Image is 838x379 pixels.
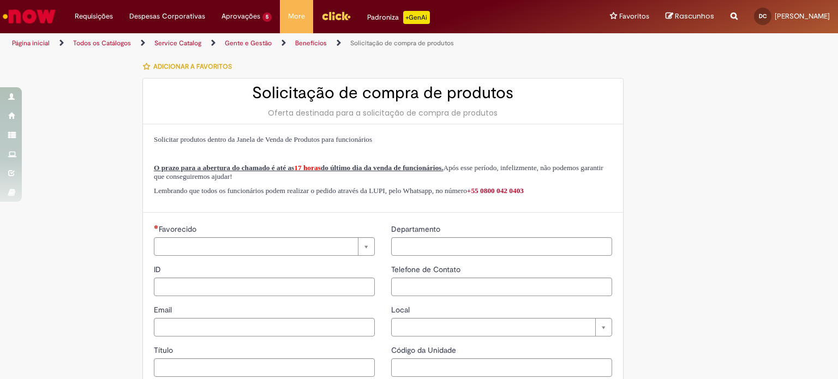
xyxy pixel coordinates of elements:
span: 17 horas [294,164,321,172]
span: Favoritos [619,11,649,22]
span: O prazo para a abertura do chamado é até as [154,164,294,172]
span: Necessários - Favorecido [159,224,199,234]
span: Adicionar a Favoritos [153,62,232,71]
span: Aprovações [222,11,260,22]
div: Oferta destinada para a solicitação de compra de produtos [154,107,612,118]
input: Departamento [391,237,612,256]
span: Email [154,305,174,315]
a: +55 0800 042 0403 [467,187,524,195]
a: Limpar campo Local [391,318,612,336]
span: Rascunhos [675,11,714,21]
input: Título [154,358,375,377]
span: Lembrando que todos os funcionários podem realizar o pedido através da LUPI, pelo Whatsapp, no nú... [154,187,524,195]
span: Após esse período, infelizmente, não podemos garantir que conseguiremos ajudar! [154,164,603,181]
span: ID [154,264,163,274]
span: Local [391,305,412,315]
span: DC [759,13,767,20]
h2: Solicitação de compra de produtos [154,84,612,102]
span: Código da Unidade [391,345,458,355]
input: Código da Unidade [391,358,612,377]
span: 5 [262,13,272,22]
a: Rascunhos [666,11,714,22]
img: ServiceNow [1,5,57,27]
input: Telefone de Contato [391,278,612,296]
a: Página inicial [12,39,50,47]
span: More [288,11,305,22]
span: [PERSON_NAME] [775,11,830,21]
span: Título [154,345,175,355]
a: Service Catalog [154,39,201,47]
input: ID [154,278,375,296]
span: Solicitar produtos dentro da Janela de Venda de Produtos para funcionários [154,135,372,143]
span: Telefone de Contato [391,264,463,274]
button: Adicionar a Favoritos [142,55,238,78]
a: Benefícios [295,39,327,47]
span: Necessários [154,225,159,229]
img: click_logo_yellow_360x200.png [321,8,351,24]
span: Departamento [391,224,442,234]
input: Email [154,318,375,336]
div: Padroniza [367,11,430,24]
span: do último dia da venda de funcionários. [321,164,444,172]
a: Gente e Gestão [225,39,272,47]
ul: Trilhas de página [8,33,550,53]
a: Todos os Catálogos [73,39,131,47]
a: Solicitação de compra de produtos [350,39,454,47]
span: Requisições [75,11,113,22]
span: Despesas Corporativas [129,11,205,22]
a: Limpar campo Favorecido [154,237,375,256]
p: +GenAi [403,11,430,24]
